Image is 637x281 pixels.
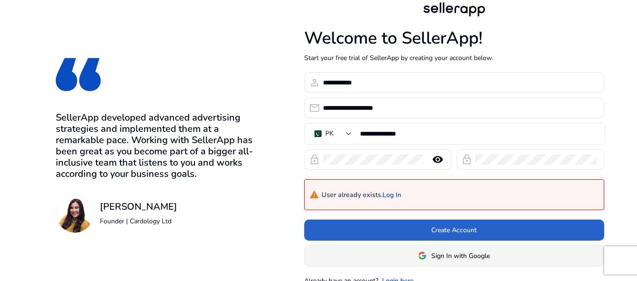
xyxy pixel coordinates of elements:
[309,190,319,200] mat-icon: warning
[100,201,177,213] h3: [PERSON_NAME]
[304,53,604,63] p: Start your free trial of SellerApp by creating your account below.
[304,28,604,48] h1: Welcome to SellerApp!
[309,77,320,88] span: person
[427,154,449,165] mat-icon: remove_red_eye
[325,129,334,139] div: PK
[100,216,177,226] p: Founder | Cardology Ltd
[431,251,490,261] span: Sign In with Google
[382,191,401,199] a: Log In
[56,112,256,180] h3: SellerApp developed advanced advertising strategies and implemented them at a remarkable pace. Wo...
[304,245,604,266] button: Sign In with Google
[461,154,472,165] span: lock
[309,102,320,114] span: email
[309,188,401,202] h4: User already exists.
[309,154,320,165] span: lock
[431,225,477,235] span: Create Account
[418,251,427,260] img: google-logo.svg
[304,220,604,241] button: Create Account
